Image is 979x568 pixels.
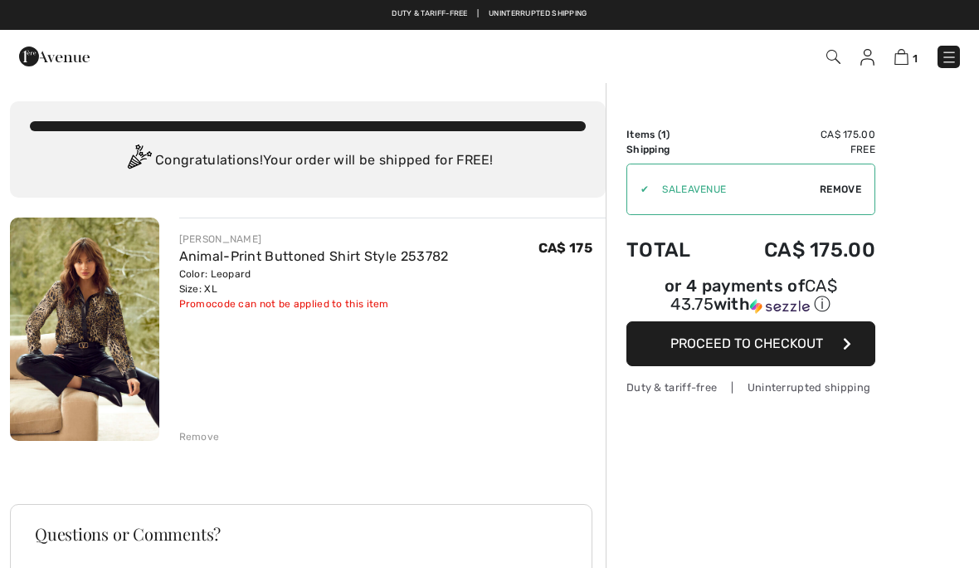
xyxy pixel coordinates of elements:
img: 1ère Avenue [19,40,90,73]
h3: Questions or Comments? [35,526,567,542]
span: 1 [913,52,918,65]
div: or 4 payments of with [626,278,875,316]
span: 1 [661,129,666,140]
div: Remove [179,429,220,444]
td: CA$ 175.00 [718,127,875,142]
img: Congratulation2.svg [122,144,155,178]
td: CA$ 175.00 [718,222,875,278]
div: Color: Leopard Size: XL [179,267,449,296]
a: 1 [894,47,918,66]
td: Total [626,222,718,278]
td: Shipping [626,142,718,157]
img: My Info [860,49,874,66]
td: Free [718,142,875,157]
td: Items ( ) [626,127,718,142]
div: Promocode can not be applied to this item [179,296,449,311]
img: Animal-Print Buttoned Shirt Style 253782 [10,218,159,441]
img: Shopping Bag [894,49,908,65]
img: Menu [941,49,957,66]
span: CA$ 175 [538,240,592,256]
span: Proceed to Checkout [670,335,823,351]
a: 1ère Avenue [19,47,90,63]
span: Remove [820,182,861,197]
div: ✔ [627,182,649,197]
div: Duty & tariff-free | Uninterrupted shipping [626,379,875,395]
a: Animal-Print Buttoned Shirt Style 253782 [179,248,449,264]
div: [PERSON_NAME] [179,232,449,247]
img: Sezzle [750,299,810,314]
img: Search [826,50,840,64]
span: CA$ 43.75 [670,276,837,314]
input: Promo code [649,164,820,214]
div: Congratulations! Your order will be shipped for FREE! [30,144,586,178]
button: Proceed to Checkout [626,321,875,366]
div: or 4 payments ofCA$ 43.75withSezzle Click to learn more about Sezzle [626,278,875,321]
